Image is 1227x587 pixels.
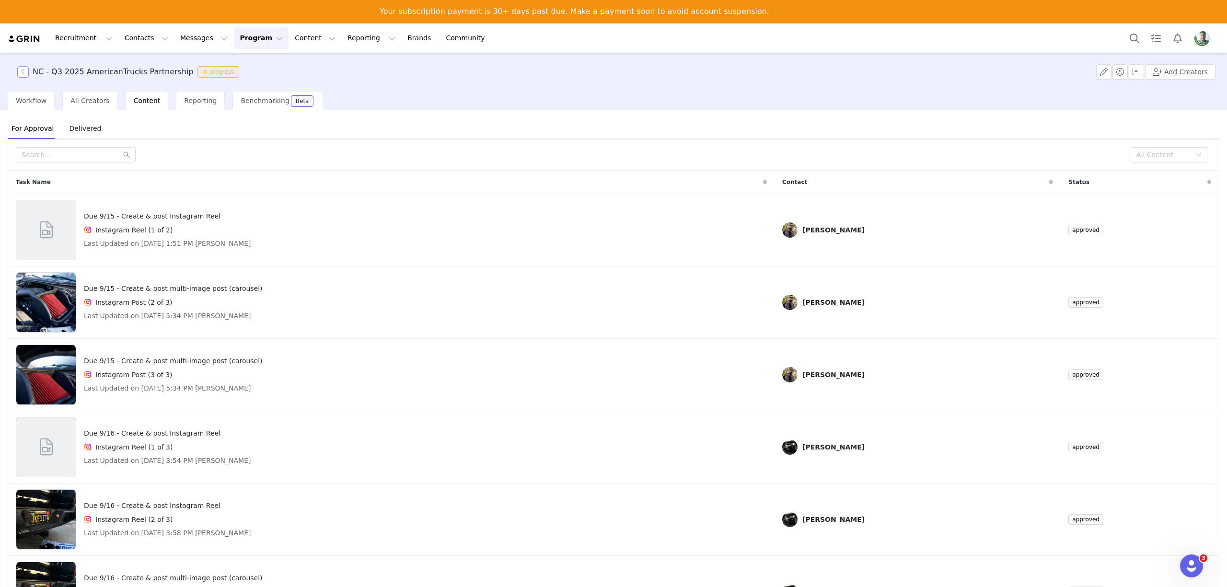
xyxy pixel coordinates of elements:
[1167,27,1188,49] button: Notifications
[1124,27,1145,49] button: Search
[802,226,865,234] div: [PERSON_NAME]
[380,7,769,16] div: Your subscription payment is 30+ days past due. Make a payment soon to avoid account suspension.
[49,27,118,49] button: Recruitment
[782,222,798,238] img: 4a01b904-8455-464b-9ff4-64cd5760d326--s.jpg
[380,22,439,33] a: View Invoices
[1068,178,1089,186] span: Status
[782,367,798,382] img: 4a01b904-8455-464b-9ff4-64cd5760d326--s.jpg
[16,489,76,550] img: IMG_9165.jpeg
[342,27,401,49] button: Reporting
[95,370,173,380] h4: Instagram Post (3 of 3)
[802,371,865,379] div: [PERSON_NAME]
[174,27,233,49] button: Messages
[84,299,92,306] img: instagram.svg
[8,121,58,136] span: For Approval
[95,298,173,308] h4: Instagram Post (2 of 3)
[17,66,243,78] span: [object Object]
[1136,150,1191,160] div: All Content
[134,97,161,104] span: Content
[95,442,173,452] h4: Instagram Reel (1 of 3)
[84,383,263,393] h4: Last Updated on [DATE] 5:34 PM [PERSON_NAME]
[184,97,217,104] span: Reporting
[84,371,92,379] img: instagram.svg
[782,178,807,186] span: Contact
[84,516,92,523] img: instagram.svg
[84,528,251,538] h4: Last Updated on [DATE] 3:58 PM [PERSON_NAME]
[33,66,194,78] h3: NC - Q3 2025 AmericanTrucks Partnership
[84,573,263,583] h4: Due 9/16 - Create & post multi-image post (carousel)
[802,443,865,451] div: [PERSON_NAME]
[95,225,173,235] h4: Instagram Reel (1 of 2)
[1068,442,1103,452] span: approved
[782,295,798,310] img: 4a01b904-8455-464b-9ff4-64cd5760d326--s.jpg
[95,515,173,525] h4: Instagram Reel (2 of 3)
[402,27,440,49] a: Brands
[84,239,251,249] h4: Last Updated on [DATE] 1:51 PM [PERSON_NAME]
[782,439,798,455] img: a5423905-429f-43be-ae0b-87eab2dfac0c.jpg
[1189,31,1219,46] button: Profile
[1068,369,1103,380] span: approved
[1145,64,1215,80] button: Add Creators
[84,356,263,366] h4: Due 9/15 - Create & post multi-image post (carousel)
[440,27,495,49] a: Community
[1068,225,1103,235] span: approved
[197,66,239,78] span: In progress
[16,272,76,333] img: photo-output.jpeg
[84,501,251,511] h4: Due 9/16 - Create & post Instagram Reel
[16,345,76,405] img: photo-output.jpeg
[84,226,92,234] img: instagram.svg
[65,121,105,136] span: Delivered
[16,147,136,162] input: Search...
[1146,27,1167,49] a: Tasks
[782,512,798,527] img: a5423905-429f-43be-ae0b-87eab2dfac0c.jpg
[16,97,46,104] span: Workflow
[84,211,251,221] h4: Due 9/15 - Create & post Instagram Reel
[802,516,865,523] div: [PERSON_NAME]
[782,222,1053,238] a: [PERSON_NAME]
[782,295,1053,310] a: [PERSON_NAME]
[234,27,289,49] button: Program
[296,98,309,104] div: Beta
[782,512,1053,527] a: [PERSON_NAME]
[289,27,341,49] button: Content
[1196,152,1202,159] i: icon: down
[1068,297,1103,308] span: approved
[84,428,251,438] h4: Due 9/16 - Create & post Instagram Reel
[1180,554,1203,577] iframe: Intercom live chat
[1194,31,1210,46] img: d47a82e7-ad4d-4d84-a219-0cd4b4407bbf.jpg
[802,299,865,306] div: [PERSON_NAME]
[1200,554,1207,562] span: 3
[119,27,174,49] button: Contacts
[782,439,1053,455] a: [PERSON_NAME]
[241,97,289,104] span: Benchmarking
[782,367,1053,382] a: [PERSON_NAME]
[84,443,92,451] img: instagram.svg
[84,284,263,294] h4: Due 9/15 - Create & post multi-image post (carousel)
[123,151,130,158] i: icon: search
[84,456,251,466] h4: Last Updated on [DATE] 3:54 PM [PERSON_NAME]
[16,178,51,186] span: Task Name
[1068,514,1103,525] span: approved
[8,35,41,44] img: grin logo
[84,311,263,321] h4: Last Updated on [DATE] 5:34 PM [PERSON_NAME]
[70,97,109,104] span: All Creators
